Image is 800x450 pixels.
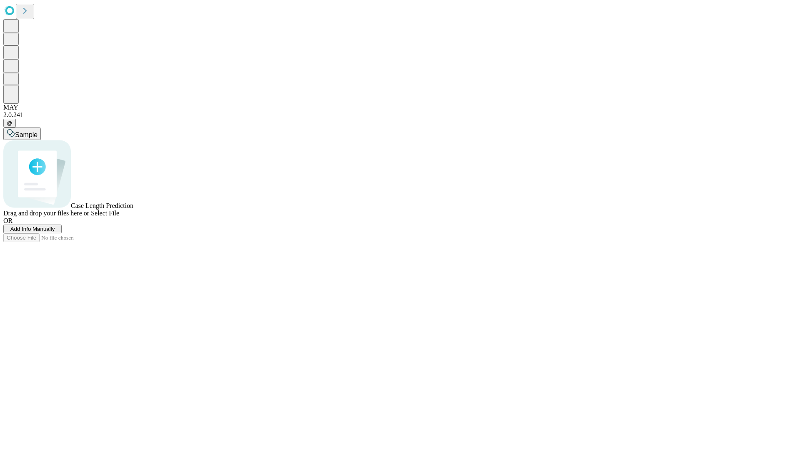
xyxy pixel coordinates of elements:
span: Select File [91,210,119,217]
span: Drag and drop your files here or [3,210,89,217]
button: Add Info Manually [3,225,62,233]
span: Case Length Prediction [71,202,133,209]
span: Sample [15,131,37,138]
span: @ [7,120,12,126]
div: 2.0.241 [3,111,797,119]
button: Sample [3,127,41,140]
button: @ [3,119,16,127]
span: OR [3,217,12,224]
div: MAY [3,104,797,111]
span: Add Info Manually [10,226,55,232]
